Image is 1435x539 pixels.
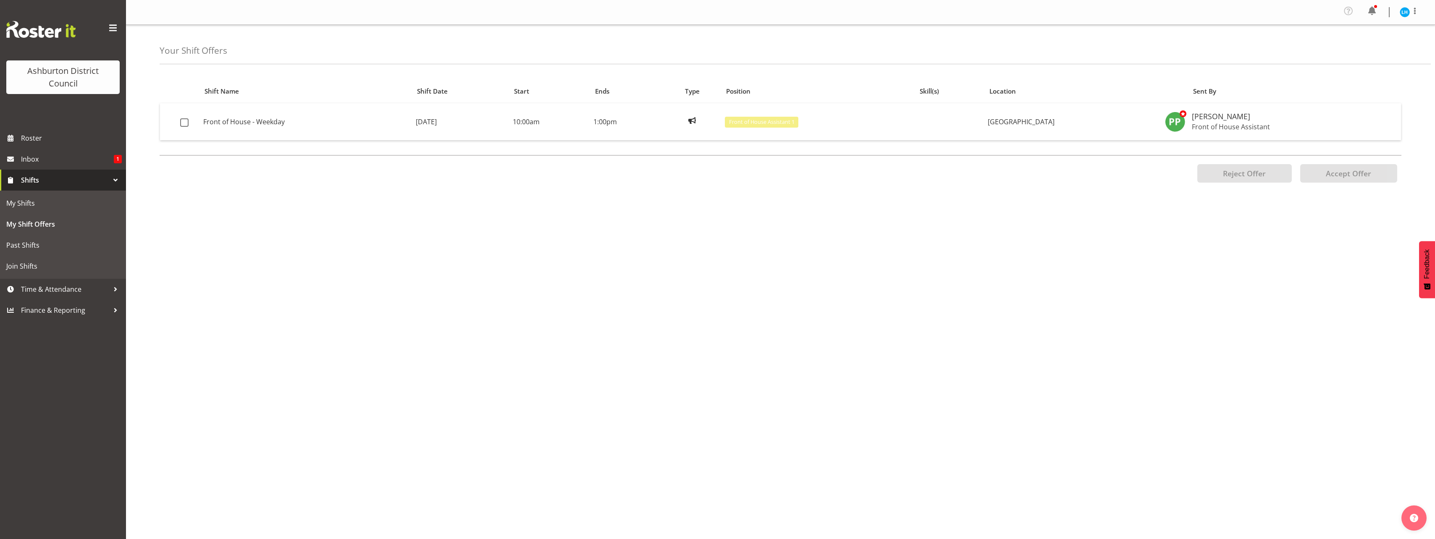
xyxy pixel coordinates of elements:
div: Start [514,86,585,96]
span: Front of House Assistant 1 [729,118,795,126]
span: Finance & Reporting [21,304,109,317]
span: My Shift Offers [6,218,120,230]
h5: [PERSON_NAME] [1192,113,1394,121]
a: Past Shifts [2,235,124,256]
td: [DATE] [412,103,509,140]
img: help-xxl-2.png [1410,514,1418,522]
span: Reject Offer [1223,168,1266,178]
div: Ashburton District Council [15,65,111,90]
span: Feedback [1423,249,1431,279]
p: Front of House Assistant [1192,123,1394,131]
h4: Your Shift Offers [160,46,227,55]
td: 1:00pm [590,103,663,140]
span: Inbox [21,153,114,165]
span: 1 [114,155,122,163]
div: Ends [595,86,658,96]
div: Skill(s) [920,86,980,96]
span: Shifts [21,174,109,186]
span: Accept Offer [1326,168,1371,178]
div: Shift Name [205,86,407,96]
div: Type [668,86,716,96]
div: Position [726,86,910,96]
div: Location [989,86,1157,96]
div: Shift Date [417,86,504,96]
button: Reject Offer [1197,164,1292,183]
td: [GEOGRAPHIC_DATA] [984,103,1162,140]
a: My Shift Offers [2,214,124,235]
div: Sent By [1193,86,1396,96]
img: louisa-horman11701.jpg [1400,7,1410,17]
button: Accept Offer [1300,164,1397,183]
span: Join Shifts [6,260,120,272]
a: Join Shifts [2,256,124,277]
button: Feedback - Show survey [1419,241,1435,298]
td: 10:00am [509,103,590,140]
img: polly-price11030.jpg [1165,112,1185,132]
img: Rosterit website logo [6,21,76,38]
span: Roster [21,132,122,144]
span: Past Shifts [6,239,120,251]
span: My Shifts [6,197,120,209]
td: Front of House - Weekday [200,103,412,140]
a: My Shifts [2,193,124,214]
span: Time & Attendance [21,283,109,296]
